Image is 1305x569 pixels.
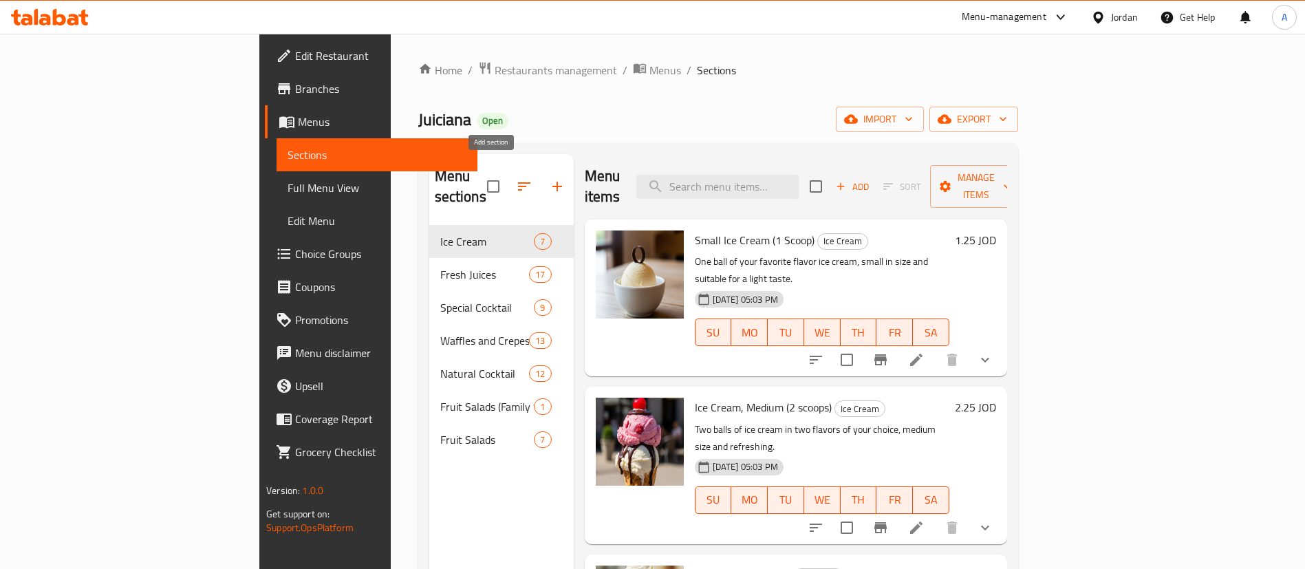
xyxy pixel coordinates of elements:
a: Menus [265,105,477,138]
span: Special Cocktail [440,299,535,316]
div: Jordan [1111,10,1138,25]
a: Full Menu View [277,171,477,204]
span: import [847,111,913,128]
span: 7 [535,433,550,447]
svg: Show Choices [977,519,993,536]
img: Ice Cream, Medium (2 scoops) [596,398,684,486]
span: Menus [298,114,466,130]
button: Manage items [930,165,1022,208]
span: Get support on: [266,505,330,523]
span: 1 [535,400,550,414]
button: Branch-specific-item [864,343,897,376]
span: TH [846,490,872,510]
button: SU [695,319,732,346]
span: TH [846,323,872,343]
span: Full Menu View [288,180,466,196]
a: Branches [265,72,477,105]
span: Coverage Report [295,411,466,427]
button: FR [876,319,913,346]
span: Add item [830,176,874,197]
span: Select section first [874,176,930,197]
button: SA [913,319,949,346]
span: Version: [266,482,300,500]
span: Select all sections [479,172,508,201]
div: items [534,431,551,448]
span: TU [773,490,799,510]
span: Ice Cream, Medium (2 scoops) [695,397,832,418]
div: items [529,332,551,349]
span: 1.0.0 [302,482,323,500]
span: Select section [801,172,830,201]
span: WE [810,490,835,510]
button: show more [969,511,1002,544]
button: delete [936,511,969,544]
span: Edit Menu [288,213,466,229]
div: Fresh Juices [440,266,530,283]
button: export [929,107,1018,132]
p: One ball of your favorite flavor ice cream, small in size and suitable for a light taste. [695,253,949,288]
span: Ice Cream [440,233,535,250]
div: Fruit Salads7 [429,423,574,456]
button: TH [841,486,877,514]
p: Two balls of ice cream in two flavors of your choice, medium size and refreshing. [695,421,949,455]
button: MO [731,319,768,346]
span: 7 [535,235,550,248]
div: Menu-management [962,9,1046,25]
a: Edit Restaurant [265,39,477,72]
span: Ice Cream [835,401,885,417]
div: items [534,398,551,415]
div: Open [477,113,508,129]
div: items [529,266,551,283]
div: Natural Cocktail12 [429,357,574,390]
svg: Show Choices [977,352,993,368]
span: Choice Groups [295,246,466,262]
button: import [836,107,924,132]
div: Fresh Juices17 [429,258,574,291]
button: show more [969,343,1002,376]
span: SU [701,490,726,510]
span: FR [882,323,907,343]
span: MO [737,323,762,343]
button: WE [804,486,841,514]
div: Ice Cream [834,400,885,417]
div: Ice Cream7 [429,225,574,258]
h6: 2.25 JOD [955,398,996,417]
button: delete [936,343,969,376]
div: Waffles and Crepes13 [429,324,574,357]
a: Edit Menu [277,204,477,237]
span: Add [834,179,871,195]
button: TU [768,486,804,514]
span: Branches [295,80,466,97]
span: Waffles and Crepes [440,332,530,349]
span: Natural Cocktail [440,365,530,382]
span: Small Ice Cream (1 Scoop) [695,230,815,250]
a: Menu disclaimer [265,336,477,369]
div: Special Cocktail9 [429,291,574,324]
button: WE [804,319,841,346]
a: Edit menu item [908,519,925,536]
span: Sections [288,147,466,163]
div: Fruit Salads [440,431,535,448]
a: Upsell [265,369,477,402]
nav: Menu sections [429,219,574,462]
span: MO [737,490,762,510]
input: search [636,175,799,199]
h6: 1.25 JOD [955,230,996,250]
span: Select to update [832,513,861,542]
span: export [940,111,1007,128]
span: Grocery Checklist [295,444,466,460]
span: Sections [697,62,736,78]
span: 17 [530,268,550,281]
span: Coupons [295,279,466,295]
div: Fruit Salads (Family Sizes)1 [429,390,574,423]
a: Coverage Report [265,402,477,436]
button: MO [731,486,768,514]
li: / [687,62,691,78]
button: Add [830,176,874,197]
span: [DATE] 05:03 PM [707,293,784,306]
div: Fruit Salads (Family Sizes) [440,398,535,415]
button: sort-choices [799,511,832,544]
span: TU [773,323,799,343]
